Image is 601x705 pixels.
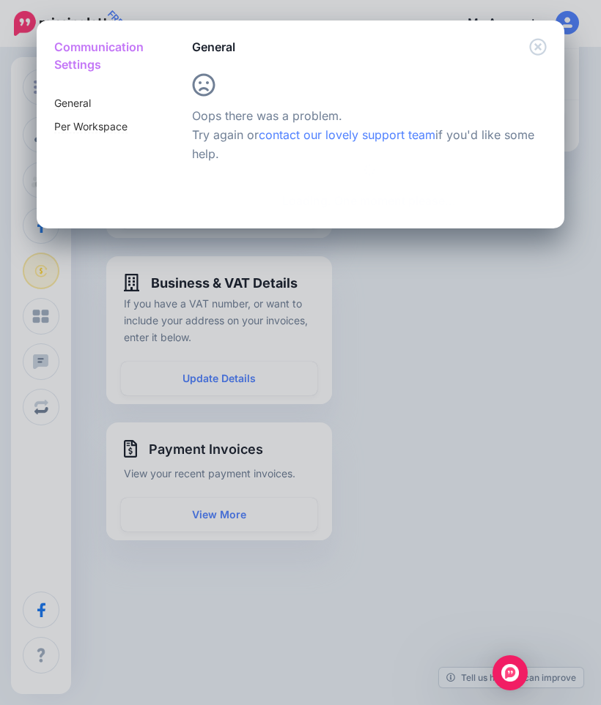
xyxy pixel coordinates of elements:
[54,97,91,110] a: General
[192,38,235,56] h5: General
[259,127,435,142] a: contact our lovely support team
[529,38,547,56] button: Close
[493,655,528,690] div: Open Intercom Messenger
[192,164,547,211] span: Loading. One moment please...
[54,38,135,73] h5: Communication Settings
[192,89,534,161] span: Oops there was a problem. Try again or if you'd like some help.
[54,120,128,133] a: Per Workspace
